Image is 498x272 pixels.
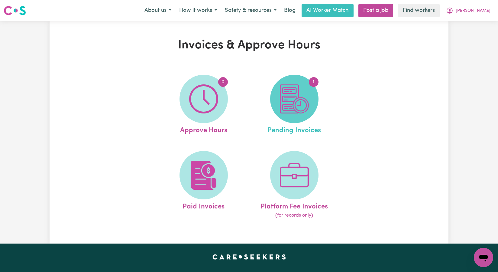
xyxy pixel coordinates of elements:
[160,75,247,136] a: Approve Hours
[309,77,319,87] span: 1
[442,4,494,17] button: My Account
[358,4,393,17] a: Post a job
[212,254,286,259] a: Careseekers home page
[251,151,338,219] a: Platform Fee Invoices(for records only)
[275,212,313,219] span: (for records only)
[218,77,228,87] span: 0
[456,8,490,14] span: [PERSON_NAME]
[474,248,493,267] iframe: Button to launch messaging window, conversation in progress
[4,4,26,18] a: Careseekers logo
[180,123,227,136] span: Approve Hours
[4,5,26,16] img: Careseekers logo
[141,4,175,17] button: About us
[260,199,328,212] span: Platform Fee Invoices
[302,4,354,17] a: AI Worker Match
[160,151,247,219] a: Paid Invoices
[183,199,225,212] span: Paid Invoices
[251,75,338,136] a: Pending Invoices
[398,4,440,17] a: Find workers
[175,4,221,17] button: How it works
[120,38,378,53] h1: Invoices & Approve Hours
[267,123,321,136] span: Pending Invoices
[280,4,299,17] a: Blog
[221,4,280,17] button: Safety & resources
